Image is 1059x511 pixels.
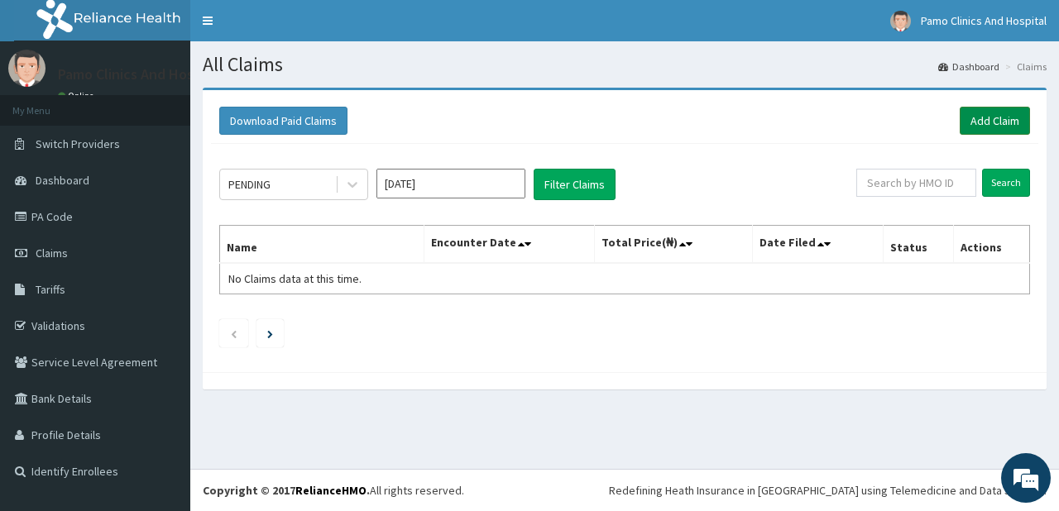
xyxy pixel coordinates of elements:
img: User Image [890,11,911,31]
a: Dashboard [938,60,999,74]
th: Encounter Date [424,226,594,264]
input: Search [982,169,1030,197]
img: User Image [8,50,46,87]
h1: All Claims [203,54,1047,75]
span: Tariffs [36,282,65,297]
input: Select Month and Year [376,169,525,198]
li: Claims [1001,60,1047,74]
a: Add Claim [960,107,1030,135]
textarea: Type your message and hit 'Enter' [8,337,315,395]
div: Minimize live chat window [271,8,311,48]
a: Previous page [230,326,237,341]
span: Pamo Clinics And Hospital [921,13,1047,28]
button: Filter Claims [534,169,616,200]
th: Status [883,226,953,264]
span: Switch Providers [36,136,120,151]
input: Search by HMO ID [856,169,976,197]
strong: Copyright © 2017 . [203,483,370,498]
a: Online [58,90,98,102]
div: Chat with us now [86,93,278,114]
button: Download Paid Claims [219,107,347,135]
a: Next page [267,326,273,341]
a: RelianceHMO [295,483,367,498]
img: d_794563401_company_1708531726252_794563401 [31,83,67,124]
span: Claims [36,246,68,260]
span: No Claims data at this time. [228,271,362,286]
th: Date Filed [752,226,883,264]
th: Total Price(₦) [594,226,752,264]
p: Pamo Clinics And Hospital [58,67,223,82]
div: Redefining Heath Insurance in [GEOGRAPHIC_DATA] using Telemedicine and Data Science! [609,482,1047,499]
span: We're online! [96,151,228,318]
th: Name [220,226,424,264]
footer: All rights reserved. [190,469,1059,511]
span: Dashboard [36,173,89,188]
div: PENDING [228,176,271,193]
th: Actions [953,226,1029,264]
